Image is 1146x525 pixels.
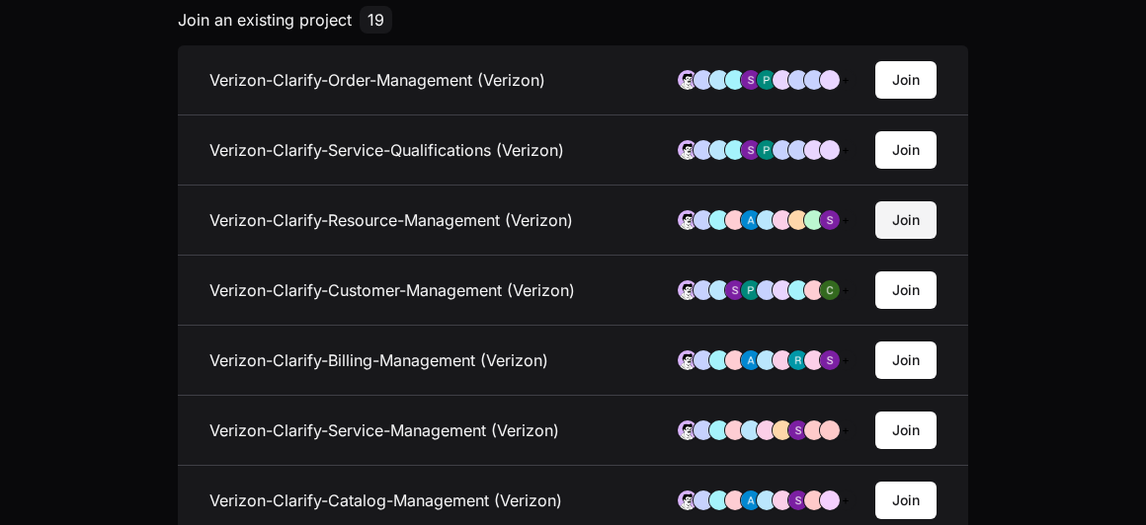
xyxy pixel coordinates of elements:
img: ACg8ocLMZVwJcQ6ienYYOShb2_tczwC2Z7Z6u8NUc1SVA7ddq9cPVg=s96-c [741,70,761,90]
div: + [836,420,856,440]
button: Join [875,271,937,309]
img: ACg8ocKz7EBFCnWPdTv19o9m_nca3N0OVJEOQCGwElfmCyRVJ95dZw=s96-c [741,490,761,510]
h3: Verizon-Clarify-Service-Management (Verizon) [209,418,559,442]
img: avatar [678,490,697,510]
img: avatar [678,140,697,160]
img: avatar [678,210,697,230]
img: ACg8ocLL3vXvdba5S5V7nChXuiKYjYAj5GQFF3QGVBb6etwgLiZA=s96-c [741,280,761,300]
img: ACg8ocLL3vXvdba5S5V7nChXuiKYjYAj5GQFF3QGVBb6etwgLiZA=s96-c [757,140,777,160]
button: Join [875,412,937,449]
img: ACg8ocLMZVwJcQ6ienYYOShb2_tczwC2Z7Z6u8NUc1SVA7ddq9cPVg=s96-c [788,490,808,510]
h3: Verizon-Clarify-Customer-Management (Verizon) [209,278,575,302]
img: avatar [678,280,697,300]
button: Join [875,61,937,99]
div: + [836,140,856,160]
img: avatar [678,350,697,370]
img: ACg8ocKe98R5IajcC9nfxVLUuL3S4isE1Cht4osb-NU_1AQdAPLmdw=s96-c [788,350,808,370]
h3: Verizon-Clarify-Resource-Management (Verizon) [209,208,573,232]
img: ACg8ocLMZVwJcQ6ienYYOShb2_tczwC2Z7Z6u8NUc1SVA7ddq9cPVg=s96-c [741,140,761,160]
div: + [836,350,856,370]
h3: Verizon-Clarify-Service-Qualifications (Verizon) [209,138,564,162]
img: ACg8ocKz7EBFCnWPdTv19o9m_nca3N0OVJEOQCGwElfmCyRVJ95dZw=s96-c [741,210,761,230]
img: ACg8ocKkQdaZ7O0W4isa6ORNxlMkUhTbx31wX9jVkdgwMeQO7anWDQ=s96-c [820,280,840,300]
img: avatar [678,420,697,440]
img: ACg8ocLMZVwJcQ6ienYYOShb2_tczwC2Z7Z6u8NUc1SVA7ddq9cPVg=s96-c [820,350,840,370]
img: ACg8ocKz7EBFCnWPdTv19o9m_nca3N0OVJEOQCGwElfmCyRVJ95dZw=s96-c [741,350,761,370]
img: ACg8ocLMZVwJcQ6ienYYOShb2_tczwC2Z7Z6u8NUc1SVA7ddq9cPVg=s96-c [788,420,808,440]
button: Join [875,131,937,169]
span: Join an existing project [178,8,352,32]
div: + [836,70,856,90]
div: + [836,490,856,510]
h3: Verizon-Clarify-Billing-Management (Verizon) [209,348,548,372]
button: Join [875,201,937,239]
div: + [836,280,856,300]
img: avatar [678,70,697,90]
div: + [836,210,856,230]
button: Join [875,341,937,379]
span: 19 [360,6,392,34]
img: ACg8ocLMZVwJcQ6ienYYOShb2_tczwC2Z7Z6u8NUc1SVA7ddq9cPVg=s96-c [725,280,745,300]
button: Join [875,482,937,519]
h3: Verizon-Clarify-Catalog-Management (Verizon) [209,488,562,512]
img: ACg8ocLL3vXvdba5S5V7nChXuiKYjYAj5GQFF3QGVBb6etwgLiZA=s96-c [757,70,777,90]
img: ACg8ocLMZVwJcQ6ienYYOShb2_tczwC2Z7Z6u8NUc1SVA7ddq9cPVg=s96-c [820,210,840,230]
h3: Verizon-Clarify-Order-Management (Verizon) [209,68,545,92]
